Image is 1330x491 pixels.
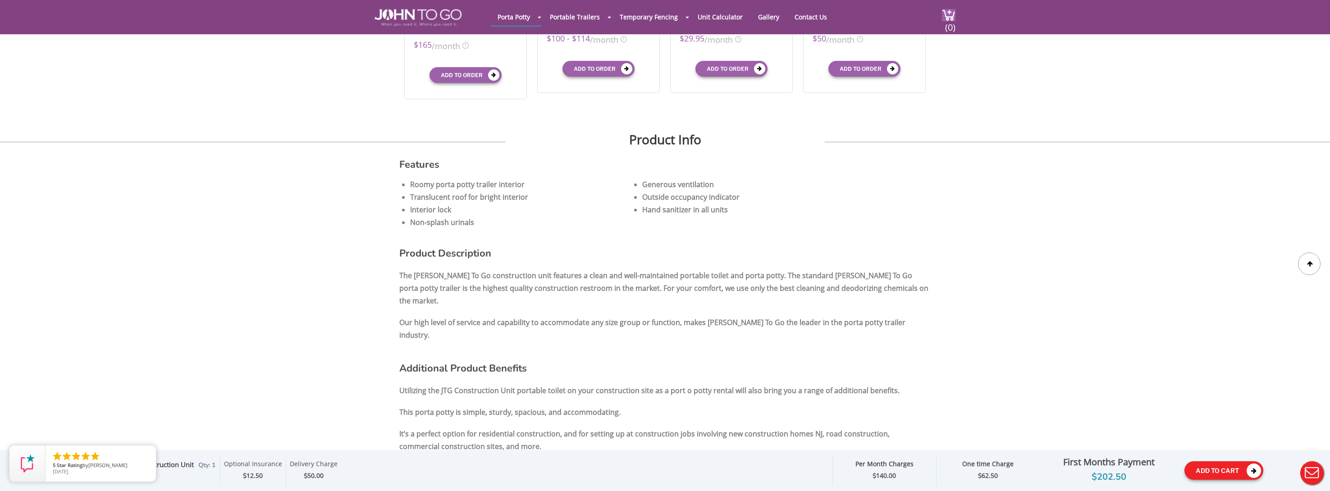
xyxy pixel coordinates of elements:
button: Add to order [695,61,768,77]
li: Non-splash urinals [410,216,632,229]
span: /month [590,32,618,46]
a: Contact Us [788,8,834,26]
li: Translucent roof for bright interior [410,191,632,203]
strong: $ [873,472,896,480]
li:  [61,451,72,462]
span: $29.95 [680,32,704,46]
div: Delivery Charge [290,460,338,471]
span: /month [704,32,733,46]
span: $50 [813,32,826,46]
strong: One time Charge [962,459,1014,468]
span: 12.50 [247,471,263,480]
span: 5 [53,462,55,468]
li: Hand sanitizer in all units [642,203,864,216]
span: 50.00 [307,471,324,480]
p: This porta potty is simple, sturdy, spacious, and accommodating. [399,404,931,421]
a: Temporary Fencing [613,8,685,26]
h3: Features [399,160,931,169]
button: Add to order [828,61,900,77]
span: $100 - $114 [547,32,590,46]
li: Generous ventilation [642,178,864,191]
h3: Additional Product Benefits [399,353,931,373]
button: Live Chat [1294,455,1330,491]
p: It’s a perfect option for residential construction, and for setting up at construction jobs invol... [399,425,931,455]
img: icon [462,42,469,49]
button: Add to order [430,67,502,83]
div: $202.50 [1040,470,1178,484]
li:  [90,451,101,462]
li:  [80,451,91,462]
span: Star Rating [57,462,82,468]
a: Gallery [751,8,786,26]
img: cart a [942,9,955,21]
img: JOHN to go [375,9,462,26]
div: $ [290,471,338,481]
h3: Product Description [399,238,931,258]
a: Portable Trailers [543,8,607,26]
img: icon [735,36,741,42]
span: [PERSON_NAME] [88,462,128,468]
span: $165 [414,39,432,52]
p: Our high level of service and capability to accommodate any size group or function, makes [PERSON... [399,314,931,344]
li:  [52,451,63,462]
img: icon [857,36,863,42]
span: by [53,463,149,469]
button: Add To Cart [1184,461,1263,480]
button: Add to order [562,61,635,77]
div: Optional Insurance [224,460,282,471]
div: First Months Payment [1040,454,1178,470]
span: Qty: 1 [198,461,215,469]
a: Porta Potty [491,8,537,26]
strong: $ [978,472,998,480]
span: 140.00 [876,471,896,480]
span: [DATE] [53,468,69,475]
li: Interior lock [410,203,632,216]
p: The [PERSON_NAME] To Go construction unit features a clean and well-maintained portable toilet an... [399,267,931,309]
li: Roomy porta potty trailer interior [410,178,632,191]
span: (0) [945,14,955,33]
img: icon [621,36,627,42]
li: Outside occupancy indicator [642,191,864,203]
div: $ [224,471,282,481]
span: /month [432,39,460,52]
span: 62.50 [982,471,998,480]
img: Review Rating [18,454,37,473]
strong: Per Month Charges [855,459,914,468]
a: Unit Calculator [691,8,750,26]
span: /month [826,32,855,46]
li:  [71,451,82,462]
p: Utilizing the JTG Construction Unit portable toilet on your construction site as a port o potty r... [399,382,931,399]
